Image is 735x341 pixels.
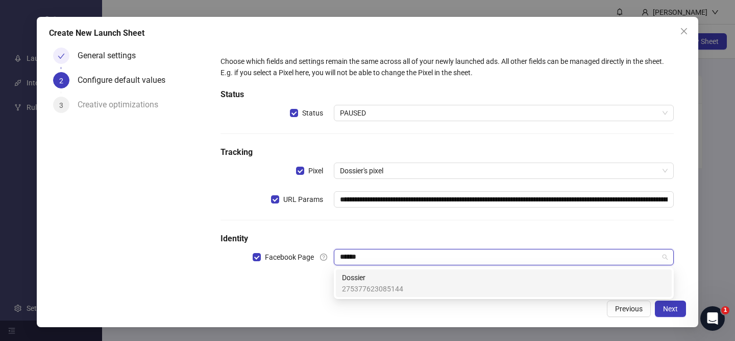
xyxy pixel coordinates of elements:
iframe: Intercom live chat [700,306,725,331]
h5: Status [220,88,674,101]
span: URL Params [279,194,327,205]
span: 3 [59,101,63,109]
button: Close [676,23,692,39]
img: logo_orange.svg [16,16,24,25]
div: Dossier [336,269,672,297]
span: Facebook Page [261,252,318,263]
span: 1 [721,306,729,314]
span: question-circle [320,254,327,261]
div: v 4.0.25 [29,16,50,25]
span: Dossier's pixel [340,163,668,178]
h5: Tracking [220,146,674,158]
div: Domaine [53,60,79,67]
span: Status [298,107,327,119]
span: Pixel [304,165,327,176]
div: Configure default values [78,72,174,88]
div: Choose which fields and settings remain the same across all of your newly launched ads. All other... [220,56,674,78]
span: check [58,53,65,60]
img: tab_domain_overview_orange.svg [41,59,50,67]
span: Dossier [342,272,403,283]
span: PAUSED [340,105,668,121]
span: close [680,27,688,35]
div: Domaine: [DOMAIN_NAME] [27,27,115,35]
span: Next [663,305,678,313]
span: 275377623085144 [342,283,403,294]
h5: Identity [220,233,674,245]
span: Previous [615,305,643,313]
div: Mots-clés [127,60,156,67]
div: Create New Launch Sheet [49,27,686,39]
span: 2 [59,77,63,85]
div: General settings [78,48,144,64]
img: tab_keywords_by_traffic_grey.svg [116,59,124,67]
div: Creative optimizations [78,97,166,113]
button: Next [655,301,686,317]
img: website_grey.svg [16,27,24,35]
button: Previous [607,301,651,317]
